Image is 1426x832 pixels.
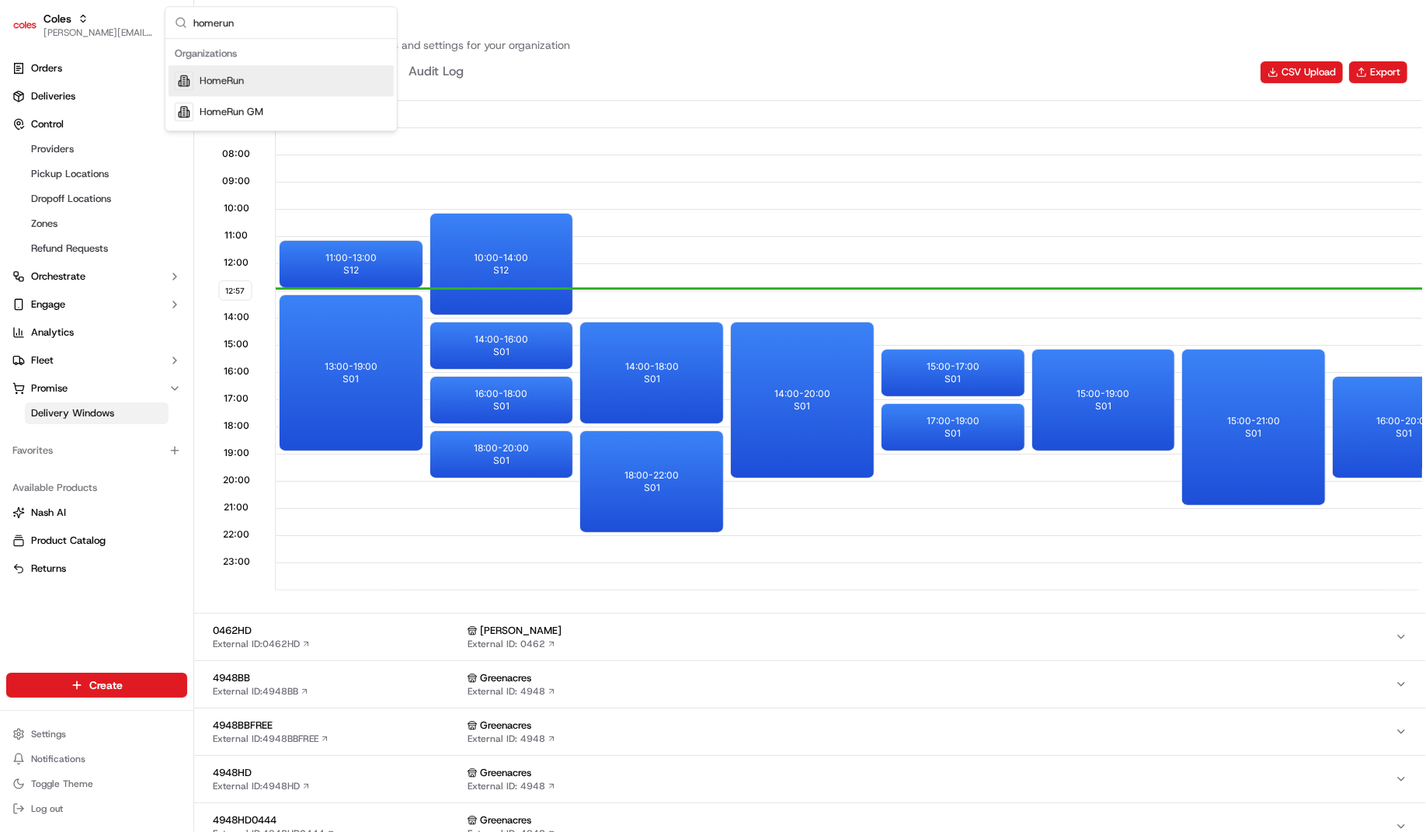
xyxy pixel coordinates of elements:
span: Analytics [31,325,74,339]
a: Returns [12,562,181,576]
div: 💻 [131,226,144,238]
span: S12 [343,264,359,277]
a: CSV Upload [1261,61,1343,83]
button: Returns [6,556,187,581]
button: Audit Log [409,59,464,85]
button: Settings [6,723,187,745]
span: Pylon [155,263,188,274]
button: Toggle Theme [6,773,187,795]
button: 0462HDExternal ID:0462HD [PERSON_NAME]External ID: 0462 [194,614,1426,660]
div: Available Products [6,475,187,500]
p: 14:00 - 20:00 [774,388,830,400]
div: Favorites [6,438,187,463]
a: Product Catalog [12,534,181,548]
span: Product Catalog [31,534,106,548]
div: We're available if you need us! [53,163,197,176]
input: Got a question? Start typing here... [40,99,280,116]
a: 💻API Documentation [125,218,256,246]
a: External ID: 4948 [468,780,556,792]
span: 12:00 [224,256,249,269]
a: Powered byPylon [110,262,188,274]
span: 0462HD [213,624,461,638]
a: Zones [25,213,169,235]
span: S01 [493,346,510,358]
button: Notifications [6,748,187,770]
span: 23:00 [223,555,250,568]
button: Create [6,673,187,698]
span: 09:00 [223,175,251,187]
button: Export [1349,61,1407,83]
div: Organizations [169,42,394,65]
span: 19:00 [224,447,249,459]
button: Log out [6,798,187,820]
span: Providers [31,142,74,156]
span: Dropoff Locations [31,192,111,206]
button: [PERSON_NAME][EMAIL_ADDRESS][DOMAIN_NAME] [43,26,155,39]
span: 10:00 [224,202,249,214]
p: 10:00 - 14:00 [475,252,529,264]
p: 18:00 - 22:00 [624,469,679,482]
span: Coles [43,11,71,26]
span: Zones [31,217,57,231]
button: ColesColes[PERSON_NAME][EMAIL_ADDRESS][DOMAIN_NAME] [6,6,161,44]
span: Refund Requests [31,242,108,256]
span: 21:00 [224,501,249,513]
span: Engage [31,298,65,312]
a: Analytics [6,320,187,345]
span: Notifications [31,753,85,765]
span: 4948HD0444 [213,813,461,827]
span: S01 [644,482,660,494]
span: HomeRun GM [200,105,263,119]
span: Orchestrate [31,270,85,284]
a: External ID:4948BBFREE [213,733,329,745]
span: 22:00 [224,528,250,541]
span: Returns [31,562,66,576]
span: Pickup Locations [31,167,109,181]
span: S01 [1396,427,1412,440]
a: Delivery Windows [25,402,169,424]
button: Nash AI [6,500,187,525]
span: Promise [31,381,68,395]
span: S12 [494,264,510,277]
span: Settings [31,728,66,740]
img: 1736555255976-a54dd68f-1ca7-489b-9aae-adbdc363a1c4 [16,148,43,176]
a: Pickup Locations [25,163,169,185]
span: Create [89,677,123,693]
p: Welcome 👋 [16,61,283,86]
p: 13:00 - 19:00 [325,360,377,373]
span: S01 [343,373,359,385]
span: 4948BB [213,671,461,685]
span: 20:00 [223,474,250,486]
span: 15:00 [224,338,249,350]
a: External ID:4948HD [213,780,311,792]
a: External ID: 4948 [468,685,556,698]
span: Control [31,117,64,131]
div: Start new chat [53,148,255,163]
span: 17:00 [224,392,249,405]
a: Dropoff Locations [25,188,169,210]
button: 4948BBFREEExternal ID:4948BBFREE GreenacresExternal ID: 4948 [194,708,1426,755]
button: 4948BBExternal ID:4948BB GreenacresExternal ID: 4948 [194,661,1426,708]
p: 15:00 - 21:00 [1227,415,1280,427]
a: External ID: 4948 [468,733,556,745]
button: Fleet [6,348,187,373]
span: S01 [944,427,961,440]
button: Product Catalog [6,528,187,553]
span: Deliveries [31,89,75,103]
p: 15:00 - 19:00 [1076,388,1129,400]
div: Suggestions [165,39,397,131]
span: Log out [31,802,63,815]
span: 4948BBFREE [213,719,461,733]
span: S01 [794,400,810,413]
span: Greenacres [480,671,531,685]
button: 4948HDExternal ID:4948HD GreenacresExternal ID: 4948 [194,756,1426,802]
span: S01 [493,400,510,413]
span: S01 [944,373,961,385]
span: HomeRun [200,74,244,88]
a: Providers [25,138,169,160]
span: S01 [644,373,660,385]
span: S01 [493,454,510,467]
p: 14:00 - 18:00 [625,360,679,373]
span: 18:00 [224,419,249,432]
